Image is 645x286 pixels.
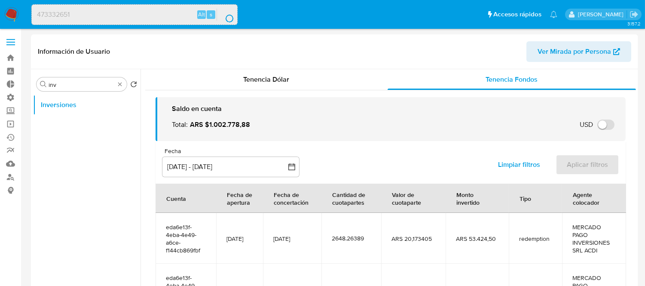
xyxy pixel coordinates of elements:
[550,11,557,18] a: Notificaciones
[538,41,611,62] span: Ver Mirada por Persona
[32,9,237,20] input: Buscar usuario o caso...
[49,81,115,89] input: Buscar
[630,10,639,19] a: Salir
[578,10,627,18] p: zoe.breuer@mercadolibre.com
[210,10,212,18] span: s
[33,95,141,115] button: Inversiones
[198,10,205,18] span: Alt
[526,41,631,62] button: Ver Mirada por Persona
[40,81,47,88] button: Buscar
[116,81,123,88] button: Borrar
[493,10,541,19] span: Accesos rápidos
[38,47,110,56] h1: Información de Usuario
[217,9,234,21] button: search-icon
[130,81,137,90] button: Volver al orden por defecto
